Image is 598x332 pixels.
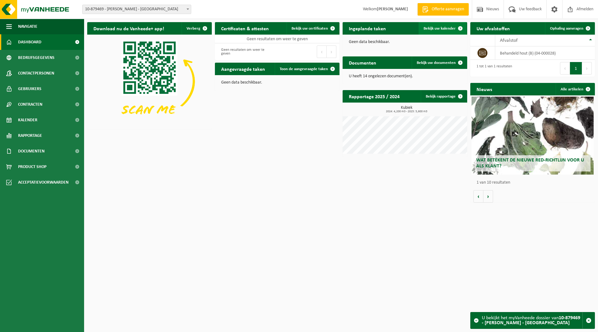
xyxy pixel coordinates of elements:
[327,46,336,58] button: Next
[495,46,595,60] td: behandeld hout (B) (04-000028)
[349,74,461,79] p: U heeft 14 ongelezen document(en).
[18,34,41,50] span: Dashboard
[349,40,461,44] p: Geen data beschikbaar.
[470,22,516,34] h2: Uw afvalstoffen
[482,312,582,329] div: U bekijkt het myVanheede dossier van
[417,61,456,65] span: Bekijk uw documenten
[582,62,592,75] button: Next
[550,26,583,31] span: Ophaling aanvragen
[473,190,483,203] button: Vorige
[545,22,594,35] a: Ophaling aanvragen
[18,97,42,112] span: Contracten
[419,22,467,35] a: Bekijk uw kalender
[218,45,274,59] div: Geen resultaten om weer te geven
[18,128,42,143] span: Rapportage
[83,5,191,14] span: 10-879469 - LAMMERTYN - TIMMERMANS MARNIX - LOKEREN
[470,83,498,95] h2: Nieuws
[275,63,339,75] a: Toon de aangevraagde taken
[417,3,469,16] a: Offerte aanvragen
[430,6,466,12] span: Offerte aanvragen
[421,90,467,103] a: Bekijk rapportage
[215,35,339,43] td: Geen resultaten om weer te geven
[556,83,594,95] a: Alle artikelen
[343,22,392,34] h2: Ingeplande taken
[346,110,467,113] span: 2024: 4,200 m3 - 2025: 5,600 m3
[287,22,339,35] a: Bekijk uw certificaten
[473,61,512,75] div: 1 tot 1 van 1 resultaten
[18,50,55,65] span: Bedrijfsgegevens
[187,26,200,31] span: Verberg
[570,62,582,75] button: 1
[343,90,406,102] h2: Rapportage 2025 / 2024
[476,158,584,169] span: Wat betekent de nieuwe RED-richtlijn voor u als klant?
[317,46,327,58] button: Previous
[87,35,212,128] img: Download de VHEPlus App
[343,56,382,69] h2: Documenten
[182,22,211,35] button: Verberg
[215,22,275,34] h2: Certificaten & attesten
[215,63,271,75] h2: Aangevraagde taken
[483,190,493,203] button: Volgende
[87,22,170,34] h2: Download nu de Vanheede+ app!
[18,175,69,190] span: Acceptatievoorwaarden
[346,106,467,113] h3: Kubiek
[377,7,408,12] strong: [PERSON_NAME]
[477,180,592,185] p: 1 van 10 resultaten
[18,65,54,81] span: Contactpersonen
[280,67,328,71] span: Toon de aangevraagde taken
[424,26,456,31] span: Bekijk uw kalender
[472,97,594,175] a: Wat betekent de nieuwe RED-richtlijn voor u als klant?
[18,19,37,34] span: Navigatie
[412,56,467,69] a: Bekijk uw documenten
[500,38,518,43] span: Afvalstof
[82,5,191,14] span: 10-879469 - LAMMERTYN - TIMMERMANS MARNIX - LOKEREN
[560,62,570,75] button: Previous
[292,26,328,31] span: Bekijk uw certificaten
[482,315,580,325] strong: 10-879469 - [PERSON_NAME] - [GEOGRAPHIC_DATA]
[18,143,45,159] span: Documenten
[221,80,333,85] p: Geen data beschikbaar.
[18,81,41,97] span: Gebruikers
[18,159,46,175] span: Product Shop
[18,112,37,128] span: Kalender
